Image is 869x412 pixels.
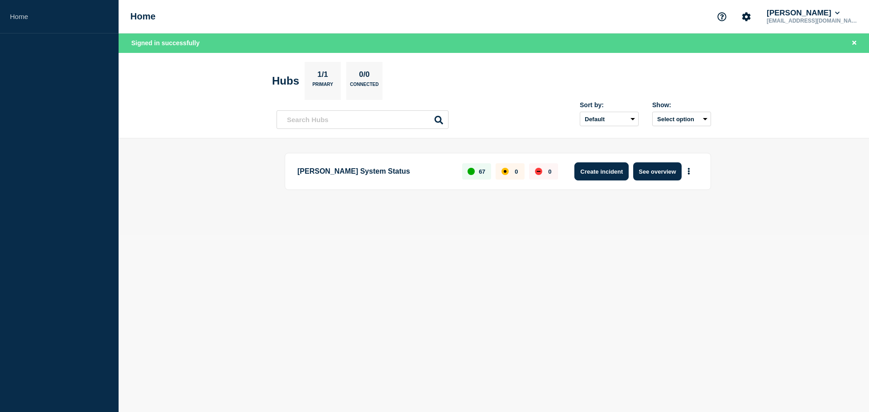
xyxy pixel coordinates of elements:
[683,163,695,180] button: More actions
[314,70,332,82] p: 1/1
[515,168,518,175] p: 0
[272,75,299,87] h2: Hubs
[765,18,859,24] p: [EMAIL_ADDRESS][DOMAIN_NAME]
[356,70,373,82] p: 0/0
[849,38,860,48] button: Close banner
[652,101,711,109] div: Show:
[580,101,639,109] div: Sort by:
[548,168,551,175] p: 0
[652,112,711,126] button: Select option
[479,168,485,175] p: 67
[468,168,475,175] div: up
[574,162,629,180] button: Create incident
[501,168,509,175] div: affected
[297,162,452,180] p: [PERSON_NAME] System Status
[765,9,841,18] button: [PERSON_NAME]
[580,112,639,126] select: Sort by
[535,168,542,175] div: down
[312,82,333,91] p: Primary
[130,11,156,22] h1: Home
[712,7,731,26] button: Support
[633,162,681,180] button: See overview
[350,82,378,91] p: Connected
[277,110,449,129] input: Search Hubs
[131,39,200,47] span: Signed in successfully
[737,7,756,26] button: Account settings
